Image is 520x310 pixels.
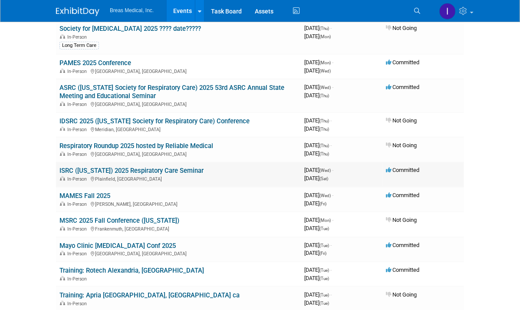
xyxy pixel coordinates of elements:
[330,242,332,248] span: -
[319,201,326,206] span: (Fri)
[319,34,331,39] span: (Mon)
[439,3,456,20] img: Inga Dolezar
[386,84,419,90] span: Committed
[59,250,297,257] div: [GEOGRAPHIC_DATA], [GEOGRAPHIC_DATA]
[59,167,204,175] a: ISRC ([US_STATE]) 2025 Respiratory Care Seminar
[67,102,89,107] span: In-Person
[386,291,417,298] span: Not Going
[59,200,297,207] div: [PERSON_NAME], [GEOGRAPHIC_DATA]
[304,275,329,281] span: [DATE]
[59,67,297,74] div: [GEOGRAPHIC_DATA], [GEOGRAPHIC_DATA]
[67,301,89,307] span: In-Person
[386,267,419,273] span: Committed
[319,243,329,248] span: (Tue)
[59,25,201,33] a: Society for [MEDICAL_DATA] 2025 ???? date?????
[60,102,65,106] img: In-Person Event
[110,7,154,13] span: Breas Medical, Inc.
[332,167,333,173] span: -
[319,85,331,90] span: (Wed)
[332,217,333,223] span: -
[319,301,329,306] span: (Tue)
[59,217,179,224] a: MSRC 2025 Fall Conference ([US_STATE])
[332,59,333,66] span: -
[304,267,332,273] span: [DATE]
[304,125,329,132] span: [DATE]
[59,291,240,299] a: Training: Apria [GEOGRAPHIC_DATA], [GEOGRAPHIC_DATA] ca
[319,168,331,173] span: (Wed)
[304,291,332,298] span: [DATE]
[330,291,332,298] span: -
[319,26,329,31] span: (Thu)
[60,34,65,39] img: In-Person Event
[59,142,213,150] a: Respiratory Roundup 2025 hosted by Reliable Medical
[59,225,297,232] div: Frankenmuth, [GEOGRAPHIC_DATA]
[304,225,329,231] span: [DATE]
[59,267,204,274] a: Training: Rotech Alexandria, [GEOGRAPHIC_DATA]
[60,301,65,305] img: In-Person Event
[60,176,65,181] img: In-Person Event
[67,276,89,282] span: In-Person
[67,69,89,74] span: In-Person
[319,60,331,65] span: (Mon)
[59,242,176,250] a: Mayo Clinic [MEDICAL_DATA] Conf 2025
[304,33,331,40] span: [DATE]
[67,127,89,132] span: In-Person
[332,192,333,198] span: -
[60,69,65,73] img: In-Person Event
[386,59,419,66] span: Committed
[319,276,329,281] span: (Tue)
[330,117,332,124] span: -
[386,167,419,173] span: Committed
[304,67,331,74] span: [DATE]
[56,7,99,16] img: ExhibitDay
[60,226,65,231] img: In-Person Event
[319,93,329,98] span: (Thu)
[319,293,329,297] span: (Tue)
[59,175,297,182] div: Plainfield, [GEOGRAPHIC_DATA]
[304,117,332,124] span: [DATE]
[59,42,99,49] div: Long Term Care
[304,242,332,248] span: [DATE]
[304,167,333,173] span: [DATE]
[319,69,331,73] span: (Wed)
[67,176,89,182] span: In-Person
[386,242,419,248] span: Committed
[319,251,326,256] span: (Fri)
[59,117,250,125] a: IDSRC 2025 ([US_STATE] Society for Respiratory Care) Conference
[67,201,89,207] span: In-Person
[304,59,333,66] span: [DATE]
[60,127,65,131] img: In-Person Event
[304,150,329,157] span: [DATE]
[59,125,297,132] div: Meridian, [GEOGRAPHIC_DATA]
[319,143,329,148] span: (Thu)
[60,276,65,280] img: In-Person Event
[319,226,329,231] span: (Tue)
[304,217,333,223] span: [DATE]
[330,25,332,31] span: -
[319,127,329,132] span: (Thu)
[59,59,131,67] a: PAMES 2025 Conference
[386,142,417,148] span: Not Going
[59,84,284,100] a: ASRC ([US_STATE] Society for Respiratory Care) 2025 53rd ASRC Annual State Meeting and Educationa...
[319,193,331,198] span: (Wed)
[304,84,333,90] span: [DATE]
[319,218,331,223] span: (Mon)
[60,152,65,156] img: In-Person Event
[319,268,329,273] span: (Tue)
[60,201,65,206] img: In-Person Event
[304,200,326,207] span: [DATE]
[304,92,329,99] span: [DATE]
[330,142,332,148] span: -
[304,250,326,256] span: [DATE]
[67,152,89,157] span: In-Person
[304,142,332,148] span: [DATE]
[304,300,329,306] span: [DATE]
[319,176,328,181] span: (Sat)
[386,117,417,124] span: Not Going
[59,150,297,157] div: [GEOGRAPHIC_DATA], [GEOGRAPHIC_DATA]
[59,100,297,107] div: [GEOGRAPHIC_DATA], [GEOGRAPHIC_DATA]
[60,251,65,255] img: In-Person Event
[304,175,328,181] span: [DATE]
[319,119,329,123] span: (Thu)
[67,34,89,40] span: In-Person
